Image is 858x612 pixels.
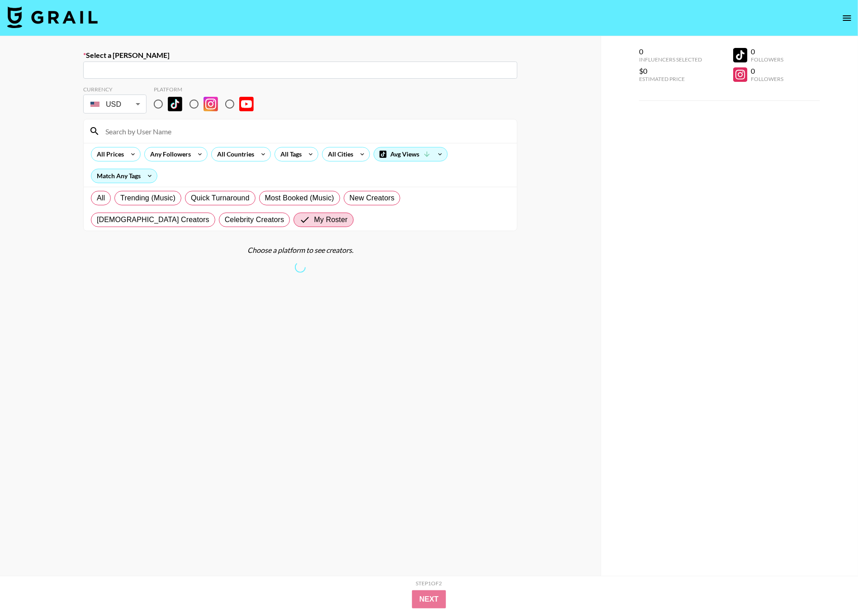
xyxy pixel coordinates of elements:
span: My Roster [314,214,347,225]
div: All Tags [275,147,303,161]
div: 0 [639,47,702,56]
img: TikTok [168,97,182,111]
div: Platform [154,86,261,93]
div: All Prices [91,147,126,161]
img: Grail Talent [7,6,98,28]
span: Quick Turnaround [191,193,250,204]
div: All Countries [212,147,256,161]
span: Trending (Music) [120,193,175,204]
span: Celebrity Creators [225,214,284,225]
span: [DEMOGRAPHIC_DATA] Creators [97,214,209,225]
label: Select a [PERSON_NAME] [83,51,517,60]
span: Refreshing talent, talent... [295,262,306,273]
div: Match Any Tags [91,169,157,183]
div: Currency [83,86,147,93]
div: USD [85,96,145,112]
div: Influencers Selected [639,56,702,63]
div: Avg Views [374,147,447,161]
div: $0 [639,66,702,76]
div: Estimated Price [639,76,702,82]
span: New Creators [350,193,395,204]
div: Followers [751,76,784,82]
div: 0 [751,47,784,56]
input: Search by User Name [100,124,512,138]
img: Instagram [204,97,218,111]
div: All Cities [322,147,355,161]
div: Step 1 of 2 [416,580,442,587]
div: Any Followers [145,147,193,161]
span: Most Booked (Music) [265,193,334,204]
span: All [97,193,105,204]
div: 0 [751,66,784,76]
img: YouTube [239,97,254,111]
div: Followers [751,56,784,63]
button: open drawer [838,9,856,27]
button: Next [412,590,446,608]
div: Choose a platform to see creators. [83,246,517,255]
